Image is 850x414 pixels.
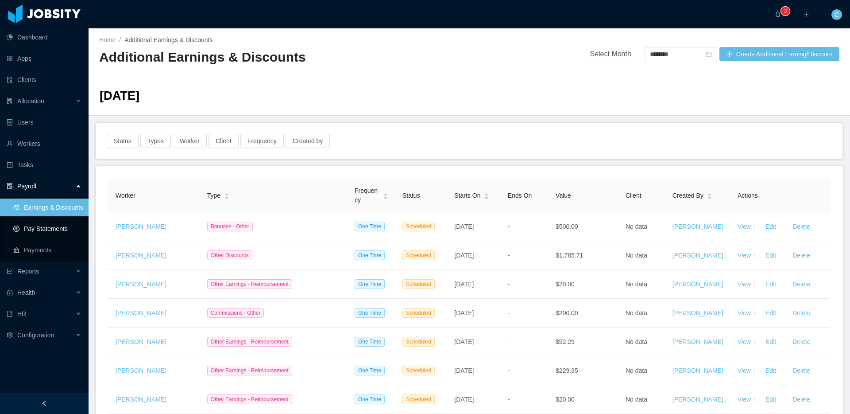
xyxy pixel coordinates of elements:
[224,192,229,195] i: icon: caret-up
[556,223,578,230] span: $500.00
[17,289,35,296] span: Health
[207,366,292,375] span: Other Earnings - Reimbursement
[454,309,474,316] span: [DATE]
[99,36,116,43] a: Home
[116,309,166,316] a: [PERSON_NAME]
[17,310,26,317] span: HR
[99,48,469,66] h2: Additional Earnings & Discounts
[556,281,575,288] span: $20.00
[672,191,703,200] span: Created By
[454,252,474,259] span: [DATE]
[207,222,253,231] span: Bonuses - Other
[100,89,139,102] span: [DATE]
[791,219,812,234] button: Delete
[240,134,284,148] button: Frequency
[791,363,812,378] button: Delete
[484,192,489,195] i: icon: caret-up
[556,252,583,259] span: $1,785.71
[626,309,647,316] span: No data
[116,252,166,259] a: [PERSON_NAME]
[7,113,81,131] a: icon: robotUsers
[13,241,81,259] a: icon: bankPayments
[17,268,39,275] span: Reports
[556,338,575,345] span: $52.29
[13,199,81,216] a: icon: reconciliationEarnings & Discounts
[355,186,379,205] span: Frequency
[7,268,13,274] i: icon: line-chart
[672,396,723,403] a: [PERSON_NAME]
[402,337,435,347] span: Scheduled
[7,332,13,338] i: icon: setting
[484,192,489,198] div: Sort
[707,192,712,195] i: icon: caret-up
[758,392,783,406] button: Edit
[781,7,790,16] sup: 3
[508,281,510,288] span: -
[454,191,480,200] span: Starts On
[758,219,783,234] button: Edit
[791,277,812,291] button: Delete
[355,222,385,231] span: One Time
[706,51,712,57] i: icon: calendar
[7,289,13,296] i: icon: medicine-box
[7,311,13,317] i: icon: book
[454,338,474,345] span: [DATE]
[7,28,81,46] a: icon: pie-chartDashboard
[738,252,751,259] a: View
[116,396,166,403] a: [PERSON_NAME]
[402,394,435,404] span: Scheduled
[207,308,264,318] span: Commissions - Other
[355,394,385,404] span: One Time
[173,134,207,148] button: Worker
[707,195,712,198] i: icon: caret-down
[626,338,647,345] span: No data
[791,248,812,262] button: Delete
[508,192,532,199] span: Ends On
[402,250,435,260] span: Scheduled
[758,277,783,291] button: Edit
[719,47,839,61] button: icon: plusCreate Additional Earning/Discount
[738,338,751,345] a: View
[402,366,435,375] span: Scheduled
[508,252,510,259] span: -
[402,279,435,289] span: Scheduled
[556,309,578,316] span: $200.00
[626,396,647,403] span: No data
[626,252,647,259] span: No data
[672,338,723,345] a: [PERSON_NAME]
[835,9,839,20] span: C
[116,192,135,199] span: Worker
[556,396,575,403] span: $20.00
[7,50,81,67] a: icon: appstoreApps
[508,338,510,345] span: -
[784,7,787,16] p: 3
[672,223,723,230] a: [PERSON_NAME]
[626,281,647,288] span: No data
[454,223,474,230] span: [DATE]
[17,332,54,339] span: Configuration
[707,192,712,198] div: Sort
[626,192,641,199] span: Client
[508,367,510,374] span: -
[454,396,474,403] span: [DATE]
[17,98,44,105] span: Allocation
[758,335,783,349] button: Edit
[7,156,81,174] a: icon: profileTasks
[207,250,252,260] span: Other Discounts
[484,195,489,198] i: icon: caret-down
[738,367,751,374] a: View
[286,134,330,148] button: Created by
[402,308,435,318] span: Scheduled
[454,367,474,374] span: [DATE]
[508,309,510,316] span: -
[672,309,723,316] a: [PERSON_NAME]
[791,392,812,406] button: Delete
[13,220,81,238] a: icon: dollarPay Statements
[454,281,474,288] span: [DATE]
[383,195,388,198] i: icon: caret-down
[626,367,647,374] span: No data
[626,223,647,230] span: No data
[207,191,220,200] span: Type
[224,195,229,198] i: icon: caret-down
[7,135,81,152] a: icon: userWorkers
